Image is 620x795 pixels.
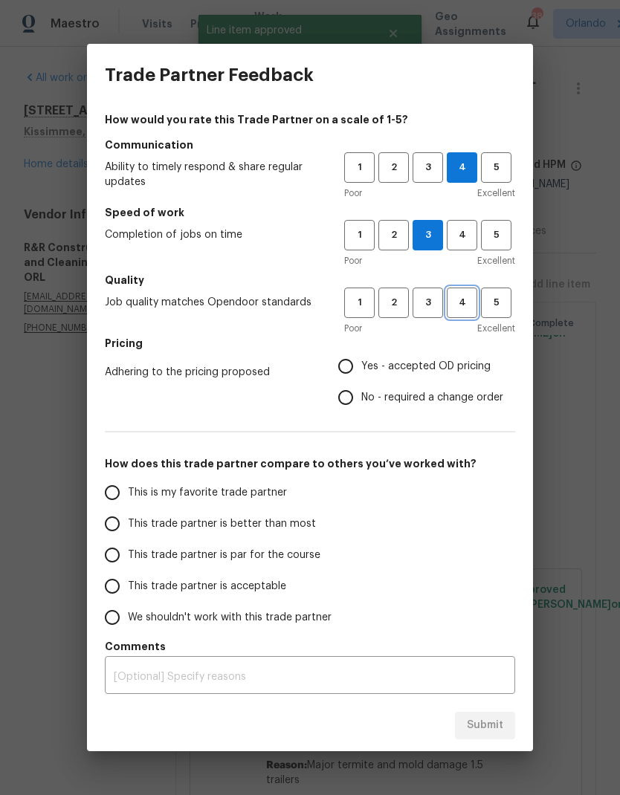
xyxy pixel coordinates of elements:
h5: Communication [105,137,515,152]
span: 5 [482,159,510,176]
span: This is my favorite trade partner [128,485,287,501]
span: 4 [448,227,476,244]
button: 1 [344,152,375,183]
span: 4 [448,159,477,176]
h5: Pricing [105,336,515,351]
button: 2 [378,220,409,250]
button: 4 [447,288,477,318]
button: 5 [481,220,511,250]
span: 5 [482,227,510,244]
button: 3 [413,220,443,250]
span: Poor [344,253,362,268]
h5: Quality [105,273,515,288]
span: Job quality matches Opendoor standards [105,295,320,310]
span: 1 [346,159,373,176]
span: Excellent [477,186,515,201]
span: Yes - accepted OD pricing [361,359,491,374]
button: 1 [344,220,375,250]
span: Adhering to the pricing proposed [105,365,314,380]
span: No - required a change order [361,390,503,406]
span: 1 [346,294,373,311]
span: 3 [414,159,442,176]
button: 2 [378,152,409,183]
span: This trade partner is acceptable [128,579,286,594]
span: 4 [448,294,476,311]
span: Excellent [477,321,515,336]
button: 4 [447,220,477,250]
button: 5 [481,152,511,183]
h4: How would you rate this Trade Partner on a scale of 1-5? [105,112,515,127]
span: Ability to timely respond & share regular updates [105,160,320,189]
span: 5 [482,294,510,311]
span: 1 [346,227,373,244]
span: Completion of jobs on time [105,227,320,242]
h5: How does this trade partner compare to others you’ve worked with? [105,456,515,471]
button: 1 [344,288,375,318]
div: How does this trade partner compare to others you’ve worked with? [105,477,515,633]
span: 3 [414,294,442,311]
div: Pricing [338,351,515,413]
span: We shouldn't work with this trade partner [128,610,332,626]
span: 2 [380,227,407,244]
span: This trade partner is par for the course [128,548,320,563]
h5: Speed of work [105,205,515,220]
span: Poor [344,186,362,201]
h5: Comments [105,639,515,654]
button: 4 [447,152,477,183]
span: 3 [413,227,442,244]
span: This trade partner is better than most [128,516,316,532]
span: 2 [380,159,407,176]
button: 3 [413,152,443,183]
span: 2 [380,294,407,311]
button: 3 [413,288,443,318]
h3: Trade Partner Feedback [105,65,314,85]
button: 5 [481,288,511,318]
button: 2 [378,288,409,318]
span: Poor [344,321,362,336]
span: Excellent [477,253,515,268]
